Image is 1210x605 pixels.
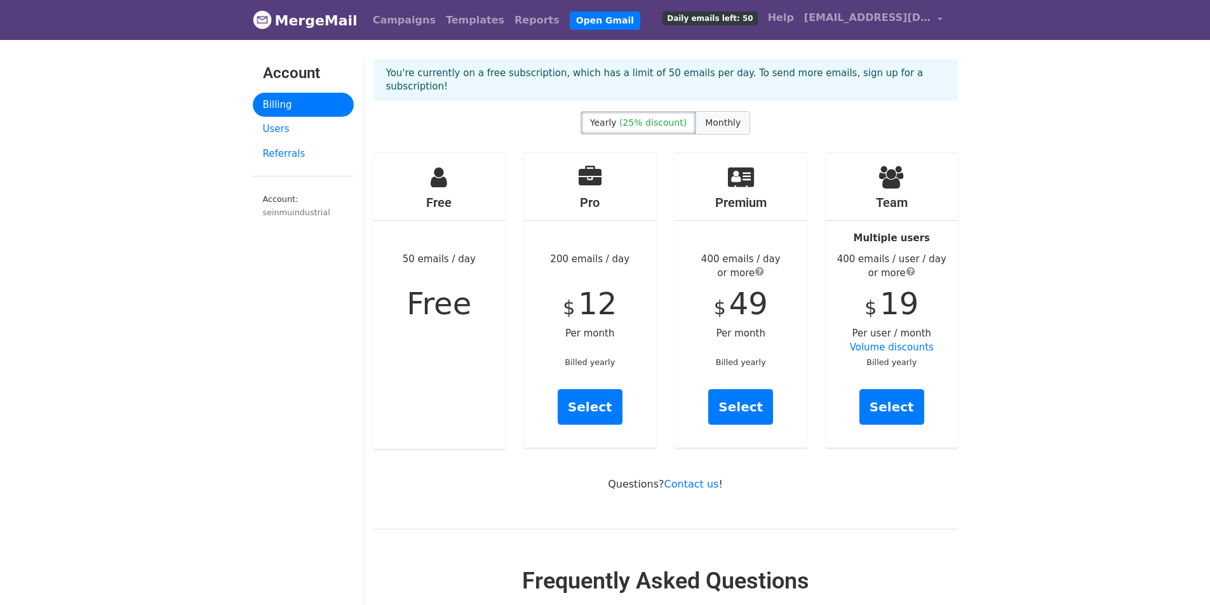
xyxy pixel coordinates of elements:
[407,286,471,321] span: Free
[524,153,656,448] div: 200 emails / day Per month
[386,67,945,93] p: You're currently on a free subscription, which has a limit of 50 emails per day. To send more ema...
[565,357,615,367] small: Billed yearly
[675,153,807,448] div: Per month
[590,117,617,128] span: Yearly
[708,389,773,425] a: Select
[880,286,918,321] span: 19
[263,206,344,218] div: seinmuindustrial
[563,296,575,319] span: $
[714,296,726,319] span: $
[441,8,509,33] a: Templates
[657,5,762,30] a: Daily emails left: 50
[373,195,506,210] h4: Free
[253,93,354,117] a: Billing
[263,194,344,218] small: Account:
[373,477,958,491] p: Questions? !
[866,357,917,367] small: Billed yearly
[763,5,799,30] a: Help
[864,296,877,319] span: $
[253,117,354,142] a: Users
[524,195,656,210] h4: Pro
[619,117,687,128] span: (25% discount)
[850,342,934,353] a: Volume discounts
[263,64,344,83] h3: Account
[675,252,807,281] div: 400 emails / day or more
[509,8,565,33] a: Reports
[675,195,807,210] h4: Premium
[578,286,617,321] span: 12
[804,10,931,25] span: [EMAIL_ADDRESS][DOMAIN_NAME]
[662,11,757,25] span: Daily emails left: 50
[826,252,958,281] div: 400 emails / user / day or more
[1146,544,1210,605] iframe: Chat Widget
[253,7,358,34] a: MergeMail
[664,478,719,490] a: Contact us
[558,389,622,425] a: Select
[253,142,354,166] a: Referrals
[368,8,441,33] a: Campaigns
[1146,544,1210,605] div: Widget de chat
[859,389,924,425] a: Select
[854,232,930,244] strong: Multiple users
[373,153,506,449] div: 50 emails / day
[799,5,948,35] a: [EMAIL_ADDRESS][DOMAIN_NAME]
[373,568,958,595] h2: Frequently Asked Questions
[253,10,272,29] img: MergeMail logo
[826,153,958,448] div: Per user / month
[570,11,640,30] a: Open Gmail
[716,357,766,367] small: Billed yearly
[729,286,768,321] span: 49
[705,117,741,128] span: Monthly
[826,195,958,210] h4: Team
